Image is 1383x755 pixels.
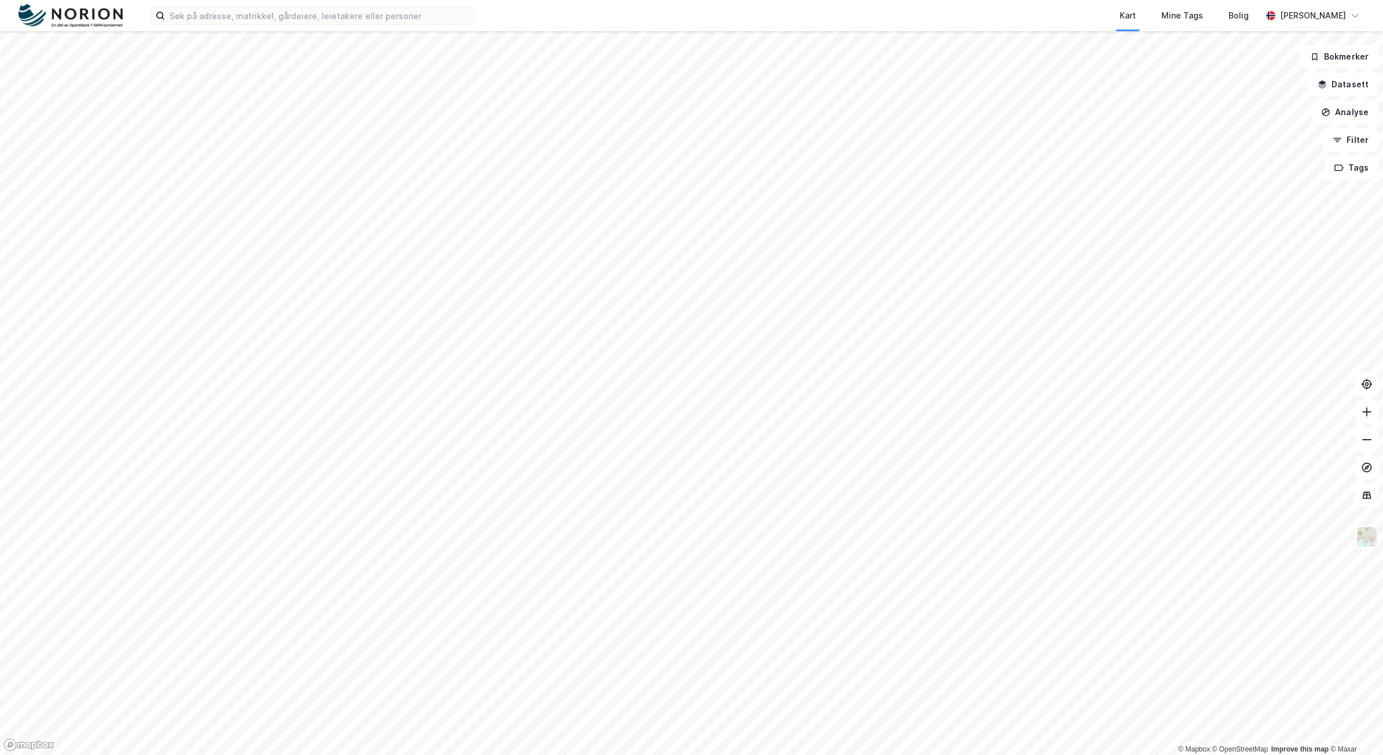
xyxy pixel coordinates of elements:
[1161,9,1203,23] div: Mine Tags
[1323,128,1378,152] button: Filter
[1300,45,1378,68] button: Bokmerker
[1120,9,1136,23] div: Kart
[1356,526,1378,548] img: Z
[1308,73,1378,96] button: Datasett
[1178,745,1210,753] a: Mapbox
[1228,9,1249,23] div: Bolig
[1311,101,1378,124] button: Analyse
[1271,745,1329,753] a: Improve this map
[1280,9,1346,23] div: [PERSON_NAME]
[1212,745,1268,753] a: OpenStreetMap
[3,738,54,752] a: Mapbox homepage
[1325,699,1383,755] div: Kontrollprogram for chat
[165,7,474,24] input: Søk på adresse, matrikkel, gårdeiere, leietakere eller personer
[1325,156,1378,179] button: Tags
[1325,699,1383,755] iframe: Chat Widget
[19,4,123,28] img: norion-logo.80e7a08dc31c2e691866.png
